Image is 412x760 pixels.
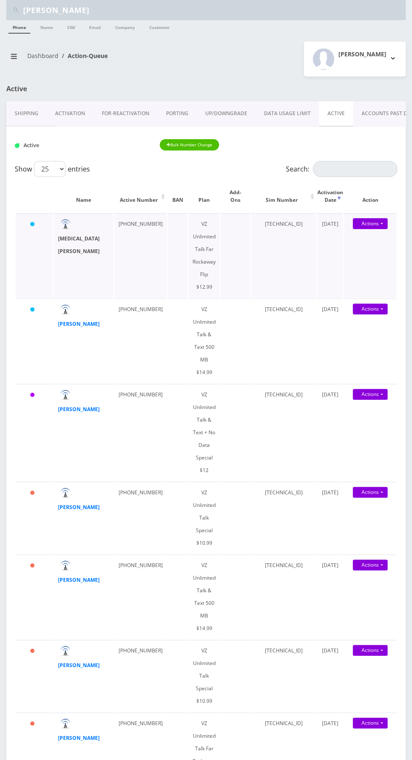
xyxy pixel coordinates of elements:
a: ACTIVE [319,101,353,127]
th: Sim Number: activate to sort column ascending [251,180,317,212]
td: VZ Unlimited Talk & Text 500 MB $14.99 [188,298,220,383]
th: Plan [188,180,220,212]
a: Shipping [6,101,47,126]
td: VZ Unlimited Talk & Text + No Data Special $12 [188,384,220,481]
td: [PHONE_NUMBER] [114,298,167,383]
a: Actions [353,645,388,656]
span: [DATE] [322,306,338,313]
label: Search: [286,161,397,177]
a: DATA USAGE LIMIT [256,101,319,126]
td: VZ Unlimited Talk Special $10.99 [188,640,220,712]
h1: Active [15,142,134,148]
span: [DATE] [322,647,338,654]
a: [PERSON_NAME] [58,734,100,742]
a: Actions [353,559,388,570]
a: Dashboard [27,52,58,60]
a: [MEDICAL_DATA][PERSON_NAME] [58,235,100,255]
a: FOR-REActivation [93,101,158,126]
span: [DATE] [322,720,338,727]
td: [TECHNICAL_ID] [251,213,317,298]
a: SIM [63,20,79,33]
td: [TECHNICAL_ID] [251,554,317,639]
th: Activation Date: activate to sort column ascending [317,180,343,212]
img: Active [15,143,19,148]
th: Active Number: activate to sort column ascending [114,180,167,212]
input: Search: [313,161,397,177]
h2: [PERSON_NAME] [338,51,386,58]
label: Show entries [15,161,90,177]
th: Add-Ons [221,180,250,212]
td: VZ Unlimited Talk Special $10.99 [188,482,220,554]
a: Actions [353,218,388,229]
span: [DATE] [322,562,338,569]
a: [PERSON_NAME] [58,662,100,669]
a: [PERSON_NAME] [58,406,100,413]
td: [TECHNICAL_ID] [251,298,317,383]
a: Phone [8,20,30,34]
td: [TECHNICAL_ID] [251,482,317,554]
a: Actions [353,303,388,314]
th: Action [344,180,396,212]
td: [TECHNICAL_ID] [251,640,317,712]
span: [DATE] [322,391,338,398]
td: [PHONE_NUMBER] [114,213,167,298]
a: [PERSON_NAME] [58,576,100,583]
span: [DATE] [322,489,338,496]
button: Bulk Number Change [160,139,219,150]
td: VZ Unlimited Talk Far Rockaway Flip $12.99 [188,213,220,298]
h1: Active [6,85,200,93]
td: [PHONE_NUMBER] [114,640,167,712]
td: [TECHNICAL_ID] [251,384,317,481]
th: BAN [168,180,188,212]
a: Actions [353,389,388,400]
select: Showentries [34,161,66,177]
a: Name [36,20,57,33]
a: Actions [353,718,388,728]
li: Action-Queue [58,51,108,60]
td: [PHONE_NUMBER] [114,384,167,481]
button: [PERSON_NAME] [304,42,406,77]
td: [PHONE_NUMBER] [114,482,167,554]
th: Name [54,180,114,212]
a: Company [111,20,139,33]
a: [PERSON_NAME] [58,504,100,511]
a: Email [85,20,105,33]
span: [DATE] [322,220,338,227]
td: [PHONE_NUMBER] [114,554,167,639]
a: Actions [353,487,388,498]
a: Activation [47,101,93,126]
td: VZ Unlimited Talk & Text 500 MB $14.99 [188,554,220,639]
input: Search Teltik [23,2,404,18]
a: UP/DOWNGRADE [197,101,256,126]
a: [PERSON_NAME] [58,320,100,327]
a: Customer [145,20,174,33]
nav: breadcrumb [6,47,200,71]
a: PORTING [158,101,197,126]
